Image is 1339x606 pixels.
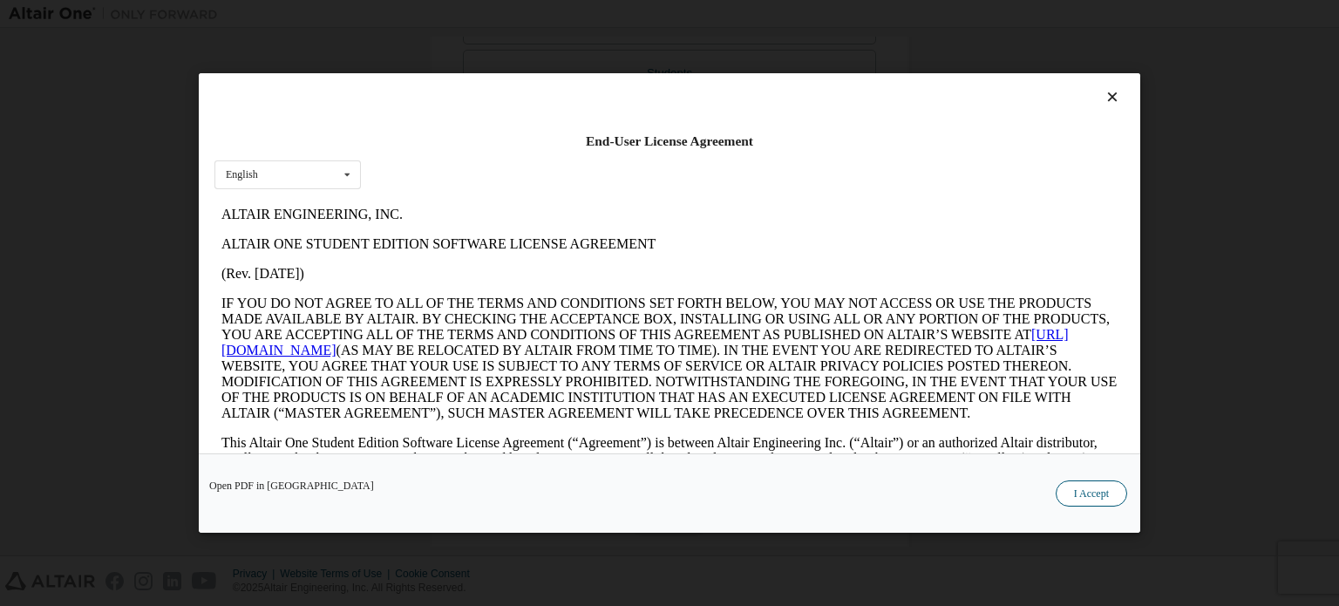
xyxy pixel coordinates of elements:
[7,66,903,82] p: (Rev. [DATE])
[7,37,903,52] p: ALTAIR ONE STUDENT EDITION SOFTWARE LICENSE AGREEMENT
[7,7,903,23] p: ALTAIR ENGINEERING, INC.
[214,133,1125,150] div: End-User License Agreement
[1056,480,1127,507] button: I Accept
[226,169,258,180] div: English
[7,127,854,158] a: [URL][DOMAIN_NAME]
[209,480,374,491] a: Open PDF in [GEOGRAPHIC_DATA]
[7,96,903,221] p: IF YOU DO NOT AGREE TO ALL OF THE TERMS AND CONDITIONS SET FORTH BELOW, YOU MAY NOT ACCESS OR USE...
[7,235,903,298] p: This Altair One Student Edition Software License Agreement (“Agreement”) is between Altair Engine...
